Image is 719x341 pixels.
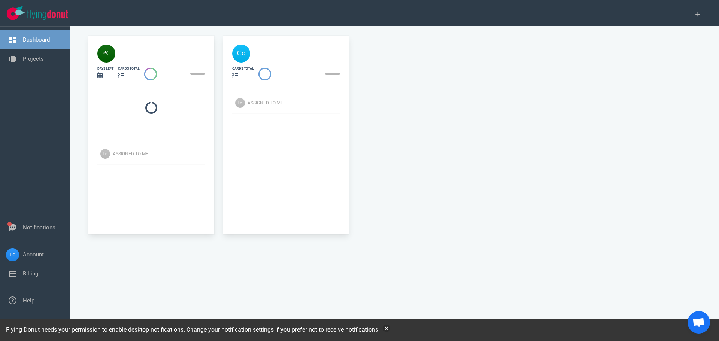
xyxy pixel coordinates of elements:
a: enable desktop notifications [109,326,183,333]
a: Notifications [23,224,55,231]
div: days left [97,66,113,71]
img: Flying Donut text logo [27,10,68,20]
div: cards total [118,66,140,71]
img: Avatar [235,98,245,108]
img: Avatar [100,149,110,159]
a: Dashboard [23,36,50,43]
div: Assigned To Me [113,150,210,157]
a: Projects [23,55,44,62]
a: Account [23,251,44,258]
a: notification settings [221,326,274,333]
img: 40 [97,45,115,63]
div: cards total [232,66,254,71]
a: Billing [23,270,38,277]
div: Open de chat [688,311,710,334]
span: Flying Donut needs your permission to [6,326,183,333]
span: . Change your if you prefer not to receive notifications. [183,326,380,333]
img: 40 [232,45,250,63]
a: Help [23,297,34,304]
div: Assigned To Me [248,100,345,106]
